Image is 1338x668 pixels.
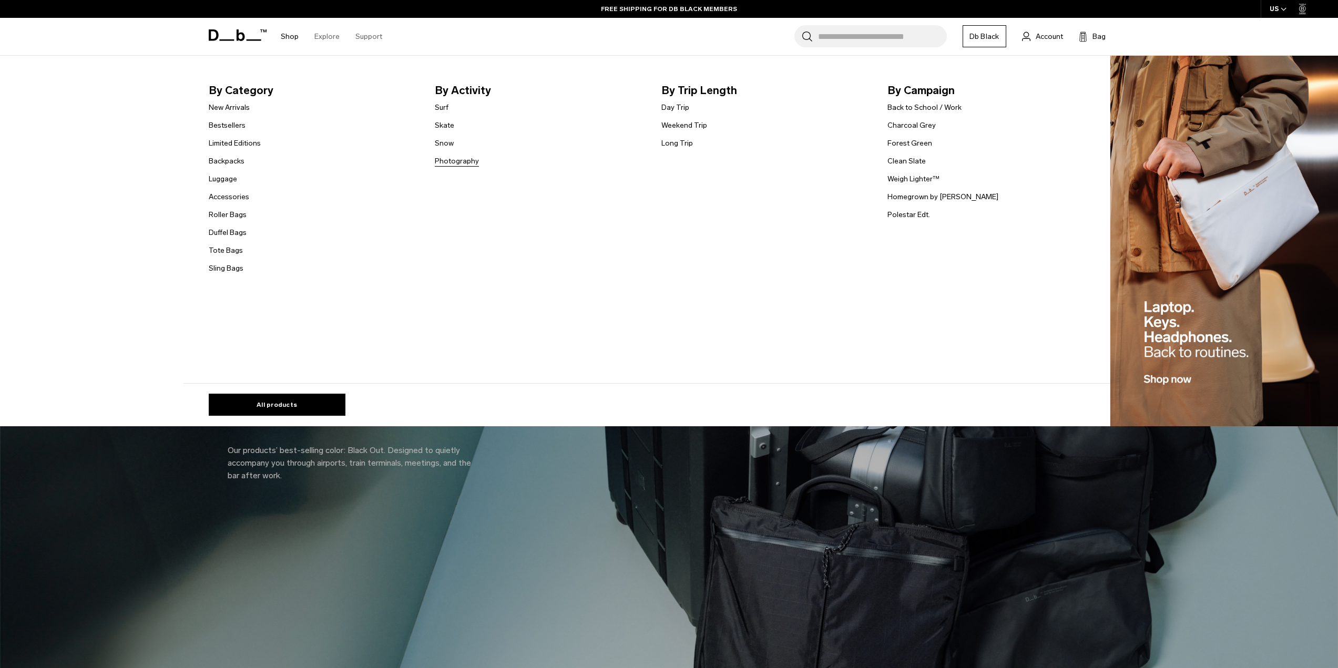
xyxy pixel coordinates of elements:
[661,82,871,99] span: By Trip Length
[314,18,340,55] a: Explore
[273,18,390,55] nav: Main Navigation
[435,138,454,149] a: Snow
[435,120,454,131] a: Skate
[435,156,479,167] a: Photography
[209,394,345,416] a: All products
[1022,30,1063,43] a: Account
[661,138,693,149] a: Long Trip
[281,18,299,55] a: Shop
[887,156,926,167] a: Clean Slate
[601,4,737,14] a: FREE SHIPPING FOR DB BLACK MEMBERS
[209,138,261,149] a: Limited Editions
[1092,31,1106,42] span: Bag
[887,120,936,131] a: Charcoal Grey
[887,173,939,184] a: Weigh Lighter™
[661,102,689,113] a: Day Trip
[209,102,250,113] a: New Arrivals
[209,209,247,220] a: Roller Bags
[209,263,243,274] a: Sling Bags
[887,138,932,149] a: Forest Green
[209,120,246,131] a: Bestsellers
[1079,30,1106,43] button: Bag
[435,82,645,99] span: By Activity
[963,25,1006,47] a: Db Black
[887,102,962,113] a: Back to School / Work
[887,191,998,202] a: Homegrown by [PERSON_NAME]
[661,120,707,131] a: Weekend Trip
[209,191,249,202] a: Accessories
[209,173,237,184] a: Luggage
[209,82,418,99] span: By Category
[887,209,930,220] a: Polestar Edt.
[209,156,244,167] a: Backpacks
[209,227,247,238] a: Duffel Bags
[887,82,1097,99] span: By Campaign
[209,245,243,256] a: Tote Bags
[1036,31,1063,42] span: Account
[355,18,382,55] a: Support
[435,102,448,113] a: Surf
